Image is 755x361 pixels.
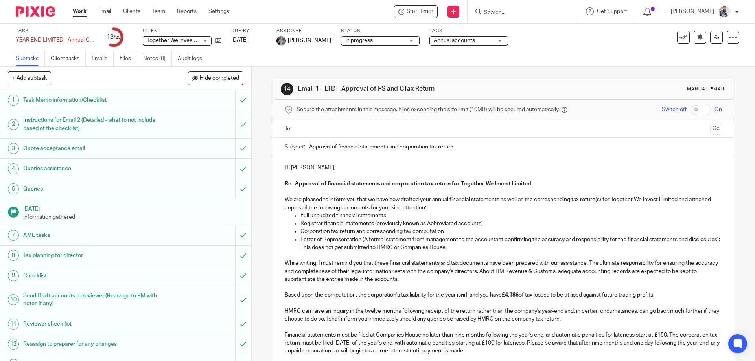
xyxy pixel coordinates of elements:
label: Client [143,28,221,34]
a: Files [120,51,137,66]
div: Together We Invest Limited - YEAR END LIMITED - Annual COMPANY accounts and CT600 return [394,5,438,18]
p: HMRC can raise an inquiry in the twelve months following receipt of the return rather than the co... [285,307,722,323]
span: Secure the attachments in this message. Files exceeding the size limit (10MB) will be secured aut... [296,106,560,114]
label: Status [341,28,420,34]
h1: [DATE] [23,203,243,213]
div: 8 [8,250,19,261]
span: In progress [345,38,373,43]
div: YEAR END LIMITED - Annual COMPANY accounts and CT600 return [16,36,94,44]
button: + Add subtask [8,71,51,85]
a: Emails [92,51,114,66]
p: [PERSON_NAME] [671,7,714,15]
span: On [714,106,722,114]
a: Team [152,7,165,15]
a: Email [98,7,111,15]
img: Pixie [16,6,55,17]
img: -%20%20-%20studio@ingrained.co.uk%20for%20%20-20220223%20at%20101413%20-%201W1A2026.jpg [276,36,286,46]
p: Hi [PERSON_NAME], [285,164,722,172]
label: Task [16,28,94,34]
div: 14 [281,83,293,95]
h1: Queries [23,183,159,195]
p: Financial statements must be filed at Companies House no later than nine months following the yea... [285,331,722,355]
div: 12 [8,339,19,350]
div: 7 [8,230,19,241]
a: Settings [208,7,229,15]
img: Pixie%2002.jpg [718,5,731,18]
span: [DATE] [231,37,248,43]
h1: Send Draft accounts to reviewer (Reassign to PM with notes if any) [23,290,159,310]
h1: Instructions for Email 2 (Detailed - what to not include based of the checklist) [23,114,159,134]
h1: Reassign to preparer for any changes [23,338,159,350]
strong: Re: Approval of financial statements and corporation tax return for Together We Invest Limited [285,181,531,187]
a: Subtasks [16,51,45,66]
strong: £4,186 [502,292,519,298]
label: To: [285,125,293,133]
div: 1 [8,95,19,106]
input: Search [483,9,554,16]
div: 5 [8,183,19,194]
div: Manual email [687,86,726,92]
label: Tags [429,28,508,34]
h1: Quote acceptance email [23,143,159,154]
small: /23 [114,35,121,40]
span: Hide completed [200,75,239,82]
span: Switch off [662,106,687,114]
span: Get Support [597,9,627,14]
div: 11 [8,319,19,330]
a: Clients [123,7,140,15]
h1: Checklist [23,270,159,282]
div: 4 [8,163,19,174]
span: Annual accounts [434,38,475,43]
p: Based upon the computation, the corporation's tax liability for the year is , and you have of tax... [285,291,722,299]
label: Due by [231,28,267,34]
button: Cc [710,123,722,135]
h1: AML tasks [23,229,159,241]
a: Client tasks [51,51,86,66]
p: Registrar financial statements (previously known as Abbreviated accounts) [300,220,722,227]
p: We are pleased to inform you that we have now drafted your annual financial statements as well as... [285,196,722,212]
label: Subject: [285,143,305,151]
a: Work [73,7,87,15]
strong: nil [461,292,467,298]
h1: Email 1 - LTD - Approval of FS and CTax Return [298,85,520,93]
h1: Tax planning for director [23,249,159,261]
button: Hide completed [188,71,243,85]
a: Reports [177,7,197,15]
div: 10 [8,294,19,305]
h1: Queries assistance [23,163,159,174]
p: Information gathered [23,213,243,221]
p: Letter of Representation (A formal statement from management to the accountant confirming the acc... [300,236,722,252]
h1: Task Memo information/Checklist [23,94,159,106]
div: 13 [107,33,121,42]
h1: Reviewer check list [23,318,159,330]
div: 2 [8,119,19,130]
div: 9 [8,270,19,281]
div: 3 [8,143,19,154]
p: While writing, I must remind you that these financial statements and tax documents have been prep... [285,259,722,283]
p: Corporation tax return and corresponding tax computation [300,227,722,235]
label: Assignee [276,28,331,34]
span: Together We Invest Limited [147,38,214,43]
a: Notes (0) [143,51,172,66]
p: Full unaudited financial statements [300,212,722,220]
span: [PERSON_NAME] [288,37,331,44]
span: Start timer [407,7,433,16]
a: Audit logs [178,51,208,66]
